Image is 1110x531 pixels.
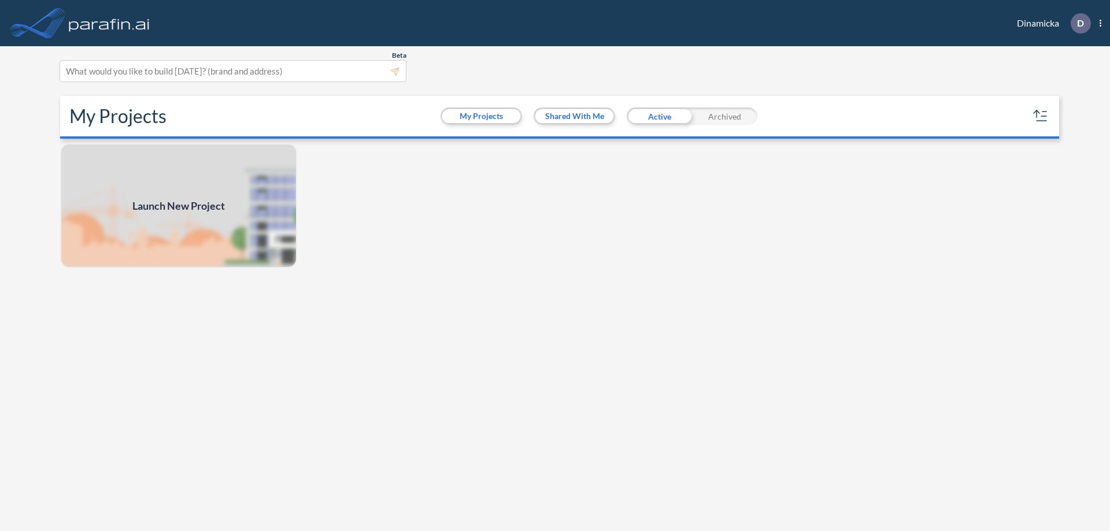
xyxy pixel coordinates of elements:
[535,109,613,123] button: Shared With Me
[692,107,757,125] div: Archived
[69,105,166,127] h2: My Projects
[392,51,406,60] span: Beta
[66,12,152,35] img: logo
[442,109,520,123] button: My Projects
[132,198,225,214] span: Launch New Project
[1000,13,1101,34] div: Dinamicka
[1077,18,1084,28] p: D
[60,143,297,268] a: Launch New Project
[60,143,297,268] img: add
[1031,107,1050,125] button: sort
[627,107,692,125] div: Active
